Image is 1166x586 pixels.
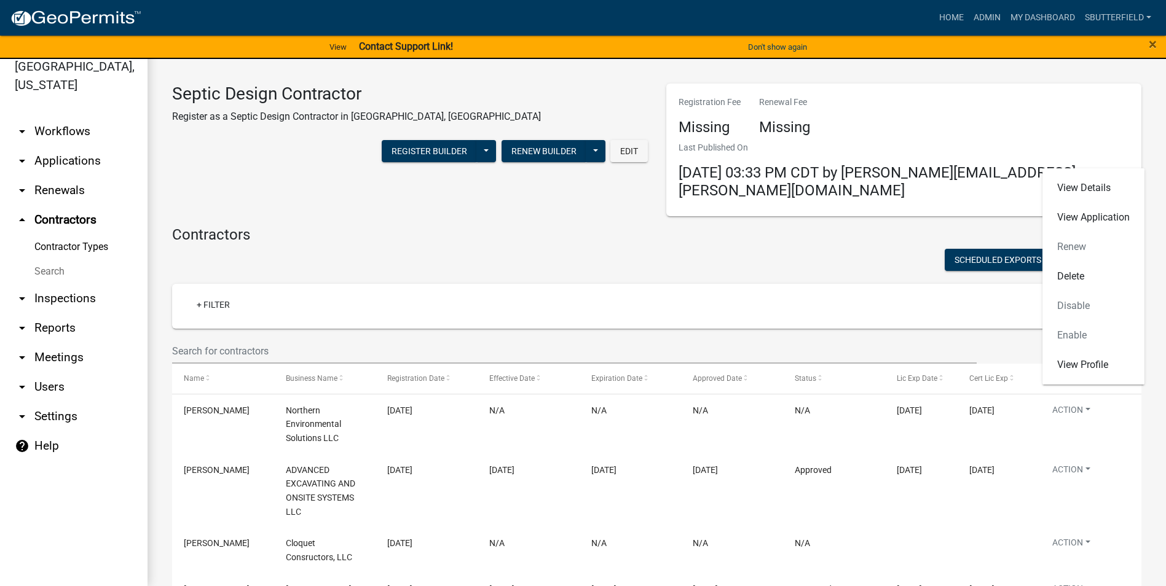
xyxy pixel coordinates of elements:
a: View Application [1042,203,1144,232]
a: Home [934,6,969,29]
div: Action [1042,168,1144,385]
datatable-header-cell: Registration Date [376,364,478,393]
i: arrow_drop_down [15,350,30,365]
button: Renew Builder [502,140,586,162]
span: 06/09/2028 [969,465,995,475]
datatable-header-cell: Lic Exp Date [884,364,958,393]
datatable-header-cell: Cert Lic Exp [958,364,1031,393]
i: arrow_drop_down [15,380,30,394]
span: MATTHEW VUKONICH [184,538,250,548]
i: arrow_drop_down [15,409,30,424]
span: 09/04/2025 [387,538,412,548]
button: Edit [610,140,648,162]
h3: Septic Design Contractor [172,84,541,104]
datatable-header-cell: Effective Date [478,364,580,393]
span: N/A [693,405,708,415]
span: Jason Weller [184,465,250,475]
span: N/A [591,538,607,548]
p: Register as a Septic Design Contractor in [GEOGRAPHIC_DATA], [GEOGRAPHIC_DATA] [172,109,541,124]
p: Last Published On [679,141,1130,154]
span: Name [184,374,204,383]
i: arrow_drop_down [15,321,30,335]
span: × [1149,36,1157,53]
span: Approved [795,465,832,475]
span: Status [795,374,816,383]
p: Registration Fee [679,96,741,109]
span: N/A [795,538,810,548]
span: N/A [489,538,505,548]
span: Mike Parrott [184,405,250,415]
span: N/A [591,405,607,415]
button: Action [1042,463,1100,481]
span: Effective Date [489,374,535,383]
button: Don't show again [743,37,812,57]
a: Admin [969,6,1006,29]
h4: Contractors [172,226,1141,244]
span: Registration Date [387,374,444,383]
i: help [15,439,30,453]
datatable-header-cell: Approved Date [681,364,783,393]
span: ADVANCED EXCAVATING AND ONSITE SYSTEMS LLC [286,465,355,517]
span: 09/10/2025 [387,465,412,475]
h4: Missing [679,119,741,136]
a: My Dashboard [1006,6,1080,29]
p: Renewal Fee [759,96,810,109]
input: Search for contractors [172,338,977,364]
a: + Filter [187,294,240,316]
button: Action [1042,404,1100,421]
a: View Profile [1042,350,1144,380]
span: 09/11/2025 [489,465,514,475]
datatable-header-cell: Name [172,364,274,393]
span: 04/03/2026 [897,465,922,475]
datatable-header-cell: Business Name [274,364,376,393]
i: arrow_drop_down [15,154,30,168]
a: Delete [1042,262,1144,291]
span: N/A [795,405,810,415]
a: View Details [1042,173,1144,203]
span: Business Name [286,374,337,383]
button: Close [1149,37,1157,52]
span: Lic Exp Date [897,374,937,383]
span: [DATE] 03:33 PM CDT by [PERSON_NAME][EMAIL_ADDRESS][PERSON_NAME][DOMAIN_NAME] [679,164,1076,199]
a: View [325,37,352,57]
i: arrow_drop_down [15,291,30,306]
datatable-header-cell: Expiration Date [580,364,682,393]
datatable-header-cell: Actions [1030,364,1132,393]
button: Scheduled Exports [945,249,1058,271]
h4: Missing [759,119,810,136]
span: 09/11/2025 [693,465,718,475]
span: Approved Date [693,374,742,383]
i: arrow_drop_down [15,124,30,139]
button: Action [1042,536,1100,554]
span: 09/17/2025 [387,405,412,415]
i: arrow_drop_down [15,183,30,198]
i: arrow_drop_up [15,213,30,227]
button: Register Builder [382,140,477,162]
span: Expiration Date [591,374,642,383]
datatable-header-cell: Status [783,364,885,393]
span: 04/03/2026 [591,465,616,475]
span: Northern Environmental Solutions LLC [286,405,341,443]
span: Cloquet Consructors, LLC [286,538,352,562]
span: 09/20/2027 [897,405,922,415]
strong: Contact Support Link! [359,41,453,52]
span: Cert Lic Exp [969,374,1008,383]
span: N/A [489,405,505,415]
span: N/A [693,538,708,548]
span: 04/24/2028 [969,405,995,415]
a: Sbutterfield [1080,6,1156,29]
